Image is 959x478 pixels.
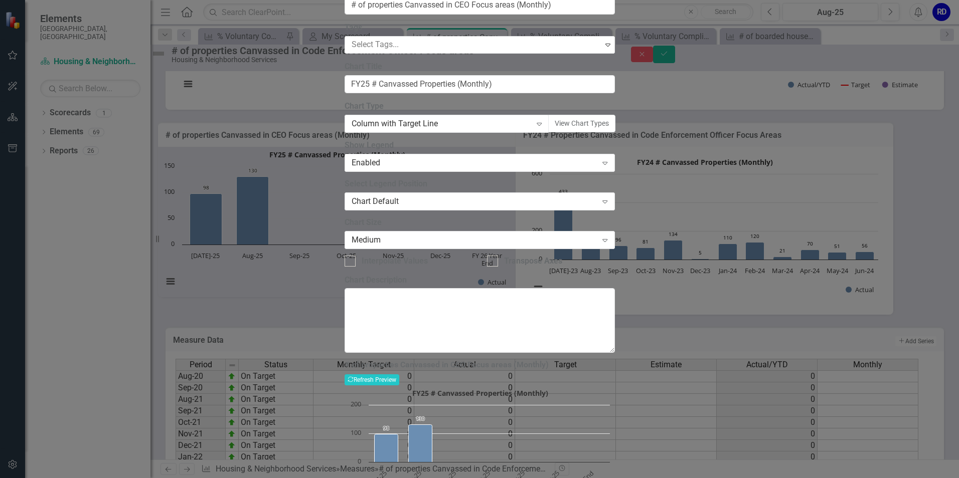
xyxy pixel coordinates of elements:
text: 0 [358,456,361,465]
text: FY25 # Canvassed Properties (Monthly) [412,388,548,398]
text: 100 [351,428,361,437]
div: Medium [352,234,597,246]
text: 98 [383,424,389,431]
label: Select Legend Position [345,178,615,190]
label: Chart Description [345,275,615,286]
button: View Chart Types [548,115,615,132]
text: 200 [351,399,361,408]
div: Interpolate Values [362,256,428,267]
text: 130 [416,415,425,422]
button: Refresh Preview [345,374,399,385]
h3: # of properties Canvassed in CEO Focus areas (Monthly) [345,360,615,369]
label: Chart Size [345,217,615,228]
label: Tags [345,22,615,34]
path: Aug-25, 130. Actual. [408,425,432,462]
div: Column with Target Line [352,118,532,130]
input: Optional Chart Title [345,75,615,94]
div: Enabled [352,157,597,169]
label: Chart Title [345,61,615,73]
label: Chart Type [345,101,615,112]
label: Show Legend [345,140,615,151]
path: Jul-25, 98. Actual. [374,434,398,462]
div: Transpose Axes [504,256,562,267]
div: Chart Default [352,196,597,207]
